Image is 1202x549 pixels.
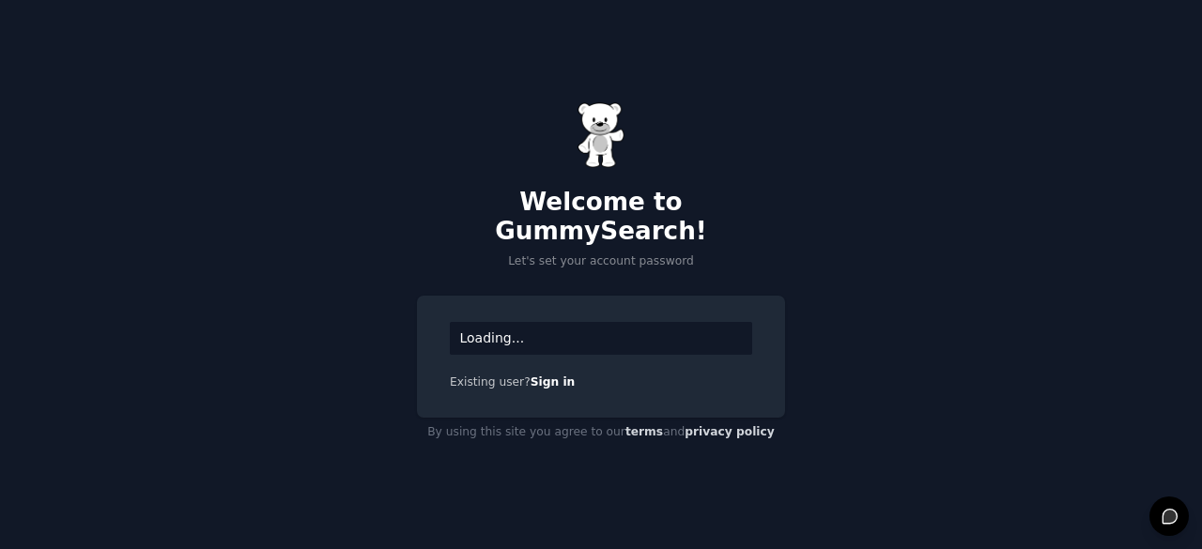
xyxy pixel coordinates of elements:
[625,425,663,438] a: terms
[450,375,531,389] span: Existing user?
[578,102,624,168] img: Gummy Bear
[417,253,785,270] p: Let's set your account password
[450,322,752,355] div: Loading...
[417,418,785,448] div: By using this site you agree to our and
[531,375,576,389] a: Sign in
[417,188,785,247] h2: Welcome to GummySearch!
[685,425,775,438] a: privacy policy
